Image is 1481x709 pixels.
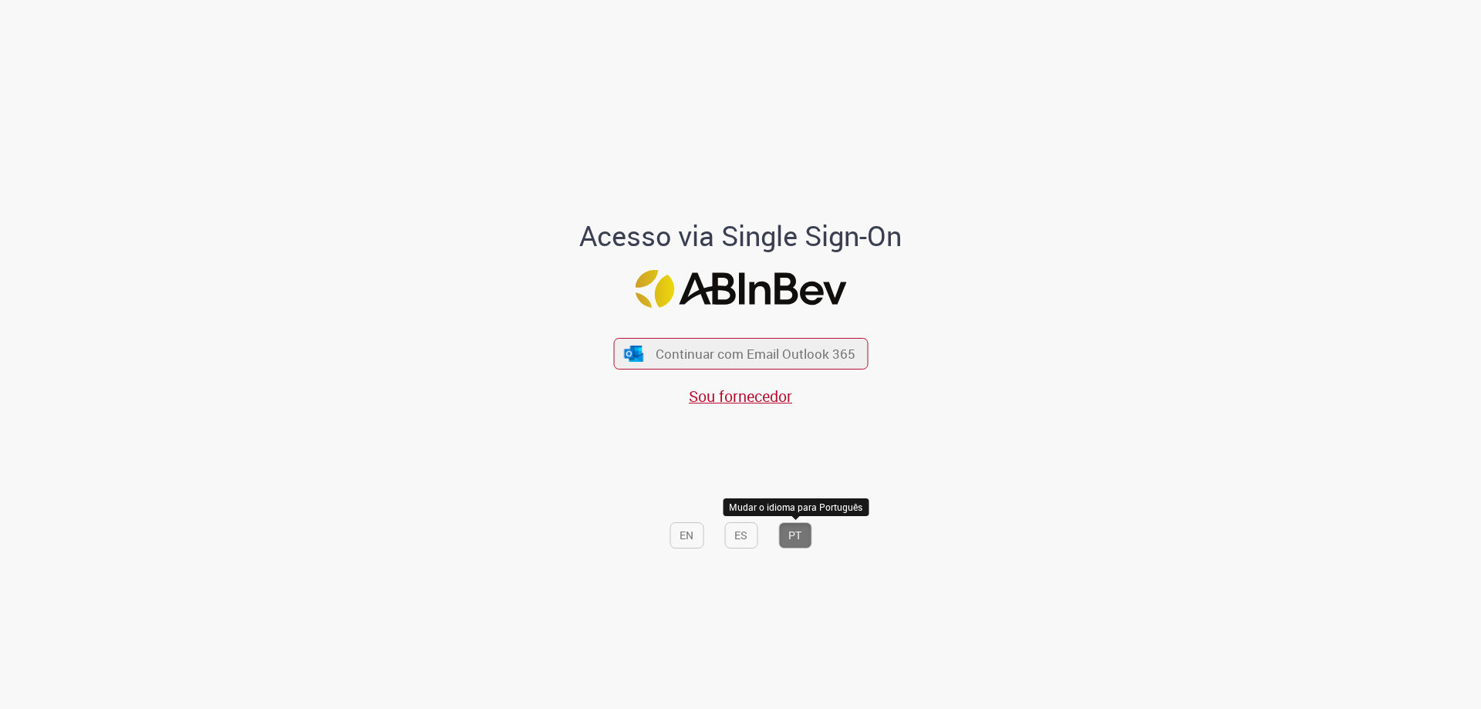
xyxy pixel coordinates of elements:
h1: Acesso via Single Sign-On [527,221,955,252]
button: PT [778,522,811,549]
button: ícone Azure/Microsoft 360 Continuar com Email Outlook 365 [613,338,868,370]
span: Continuar com Email Outlook 365 [656,345,855,363]
a: Sou fornecedor [689,386,792,407]
img: ícone Azure/Microsoft 360 [623,346,645,362]
button: EN [670,522,703,549]
button: ES [724,522,757,549]
div: Mudar o idioma para Português [723,498,869,516]
img: Logo ABInBev [635,270,846,308]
